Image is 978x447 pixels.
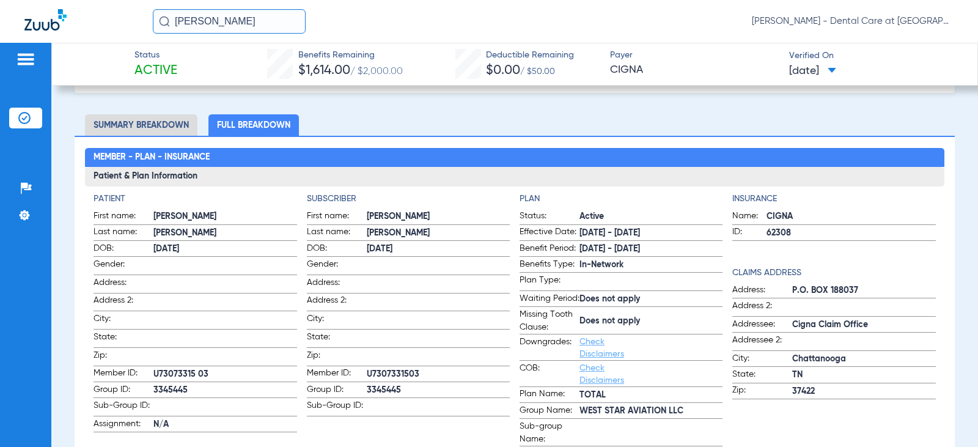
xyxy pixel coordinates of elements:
span: CIGNA [767,210,935,223]
span: State: [732,368,792,383]
span: Gender: [94,258,153,275]
span: [DATE] [153,243,296,256]
span: Does not apply [579,293,722,306]
span: / $50.00 [520,67,555,76]
li: Summary Breakdown [85,114,197,136]
span: 3345445 [153,384,296,397]
span: [PERSON_NAME] [153,210,296,223]
span: U7307331503 [367,368,510,381]
span: Benefits Remaining [298,49,403,62]
span: First name: [94,210,153,224]
span: ID: [732,226,767,240]
span: Effective Date: [520,226,579,240]
h3: Patient & Plan Information [85,167,944,187]
span: Chattanooga [792,353,935,366]
span: [PERSON_NAME] - Dental Care at [GEOGRAPHIC_DATA] [752,15,954,28]
span: Member ID: [307,367,367,382]
span: TOTAL [579,389,722,402]
span: Status: [520,210,579,224]
h4: Subscriber [307,193,510,205]
span: P.O. BOX 188037 [792,284,935,297]
h4: Claims Address [732,267,935,279]
span: City: [732,352,792,367]
span: [DATE] - [DATE] [579,227,722,240]
span: Waiting Period: [520,292,579,307]
span: State: [94,331,153,347]
span: $1,614.00 [298,64,350,77]
span: [DATE] [367,243,510,256]
li: Full Breakdown [208,114,299,136]
span: Group ID: [94,383,153,398]
span: / $2,000.00 [350,67,403,76]
h4: Insurance [732,193,935,205]
span: Cigna Claim Office [792,319,935,331]
span: COB: [520,362,579,386]
span: Assignment: [94,418,153,432]
img: Zuub Logo [24,9,67,31]
span: Active [134,62,177,79]
span: City: [307,312,367,329]
span: Benefits Type: [520,258,579,273]
h4: Patient [94,193,296,205]
img: hamburger-icon [16,52,35,67]
span: [PERSON_NAME] [367,227,510,240]
span: Gender: [307,258,367,275]
span: In-Network [579,259,722,272]
span: Sub-group Name: [520,420,579,446]
a: Check Disclaimers [579,338,624,358]
span: Zip: [307,349,367,366]
span: Downgrades: [520,336,579,360]
span: Name: [732,210,767,224]
span: Payer [610,49,779,62]
span: Zip: [94,349,153,366]
span: Member ID: [94,367,153,382]
span: Zip: [732,384,792,399]
span: DOB: [94,242,153,257]
span: Sub-Group ID: [307,399,367,416]
span: Deductible Remaining [486,49,574,62]
span: Address: [94,276,153,293]
input: Search for patients [153,9,306,34]
span: Verified On [789,50,958,62]
span: Address: [732,284,792,298]
span: Address 2: [94,294,153,311]
span: WEST STAR AVIATION LLC [579,405,722,418]
span: Sub-Group ID: [94,399,153,416]
span: Does not apply [579,315,722,328]
span: Plan Type: [520,274,579,290]
span: Address 2: [732,300,792,316]
span: 62308 [767,227,935,240]
span: First name: [307,210,367,224]
span: $0.00 [486,64,520,77]
span: Benefit Period: [520,242,579,257]
span: DOB: [307,242,367,257]
span: N/A [153,418,296,431]
span: Status [134,49,177,62]
span: Last name: [307,226,367,240]
span: Missing Tooth Clause: [520,308,579,334]
span: Plan Name: [520,388,579,402]
span: Active [579,210,722,223]
span: 3345445 [367,384,510,397]
span: [DATE] - [DATE] [579,243,722,256]
span: [DATE] [789,64,836,79]
img: Search Icon [159,16,170,27]
span: State: [307,331,367,347]
span: Group ID: [307,383,367,398]
span: Addressee: [732,318,792,333]
h2: Member - Plan - Insurance [85,148,944,168]
span: Address: [307,276,367,293]
span: TN [792,369,935,382]
span: U73073315 03 [153,368,296,381]
span: City: [94,312,153,329]
span: Group Name: [520,404,579,419]
span: Last name: [94,226,153,240]
a: Check Disclaimers [579,364,624,385]
h4: Plan [520,193,722,205]
span: [PERSON_NAME] [153,227,296,240]
span: Address 2: [307,294,367,311]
